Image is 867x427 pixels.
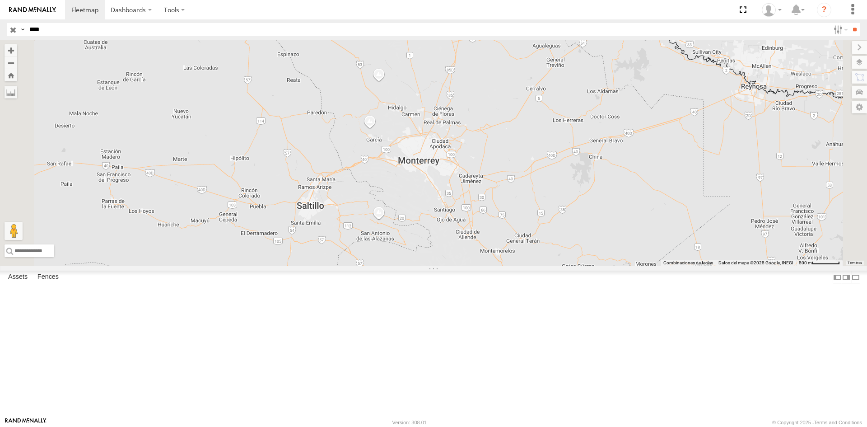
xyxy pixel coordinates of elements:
[830,23,849,36] label: Search Filter Options
[852,101,867,113] label: Map Settings
[5,69,17,81] button: Zoom Home
[833,271,842,284] label: Dock Summary Table to the Left
[5,418,47,427] a: Visit our Website
[33,271,63,284] label: Fences
[759,3,785,17] div: Miguel Cantu
[848,261,862,265] a: Términos (se abre en una nueva pestaña)
[5,222,23,240] button: Arrastra al hombrecito al mapa para abrir Street View
[718,260,793,265] span: Datos del mapa ©2025 Google, INEGI
[796,260,843,266] button: Escala del mapa: 500 m por 58 píxeles
[9,7,56,13] img: rand-logo.svg
[772,420,862,425] div: © Copyright 2025 -
[4,271,32,284] label: Assets
[814,420,862,425] a: Terms and Conditions
[663,260,713,266] button: Combinaciones de teclas
[799,260,812,265] span: 500 m
[851,271,860,284] label: Hide Summary Table
[5,56,17,69] button: Zoom out
[392,420,427,425] div: Version: 308.01
[842,271,851,284] label: Dock Summary Table to the Right
[5,44,17,56] button: Zoom in
[5,86,17,99] label: Measure
[19,23,26,36] label: Search Query
[817,3,831,17] i: ?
